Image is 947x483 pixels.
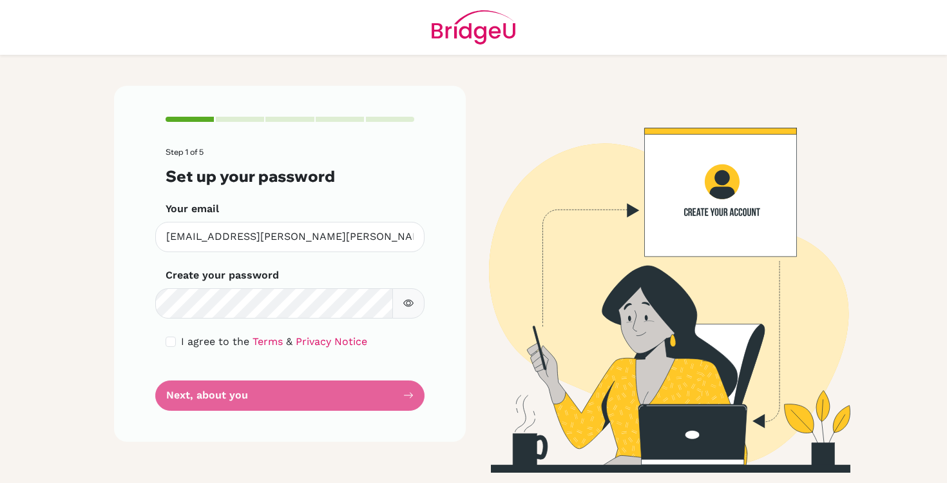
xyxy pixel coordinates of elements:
[166,167,414,186] h3: Set up your password
[166,201,219,217] label: Your email
[296,335,367,348] a: Privacy Notice
[155,222,425,252] input: Insert your email*
[166,268,279,283] label: Create your password
[286,335,292,348] span: &
[181,335,249,348] span: I agree to the
[253,335,283,348] a: Terms
[166,147,204,157] span: Step 1 of 5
